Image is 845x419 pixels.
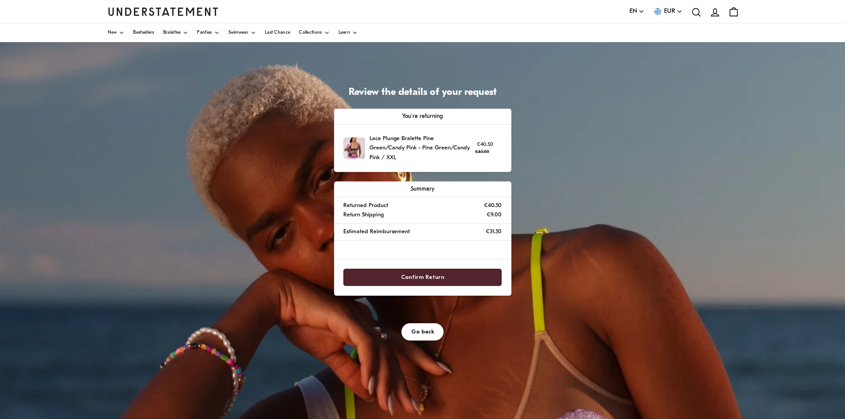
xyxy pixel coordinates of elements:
[299,31,322,35] span: Collections
[338,31,350,35] span: Learn
[228,31,248,35] span: Swimwear
[197,31,212,35] span: Panties
[108,8,219,16] a: Understatement Homepage
[163,31,181,35] span: Bralettes
[629,7,645,16] button: EN
[653,7,683,16] button: EUR
[334,86,511,99] h1: Review the details of your request
[197,23,219,42] a: Panties
[343,227,410,236] p: Estimated Reimbursement
[108,23,125,42] a: New
[228,23,256,42] a: Swimwear
[343,112,501,121] p: You're returning
[343,184,501,194] p: Summary
[401,323,444,341] button: Go back
[475,141,495,156] p: €40.50
[265,23,290,42] a: Last Chance
[343,210,384,219] p: Return Shipping
[343,269,501,286] button: Confirm Return
[163,23,189,42] a: Bralettes
[299,23,329,42] a: Collections
[343,137,365,159] img: PCFL-BRA-007-158.jpg
[401,269,444,286] span: Confirm Return
[411,324,434,340] span: Go back
[484,201,502,210] p: €40.50
[486,227,502,236] p: €31.50
[664,7,675,16] span: EUR
[338,23,358,42] a: Learn
[133,31,154,35] span: Bestsellers
[487,210,502,219] p: €9.00
[629,7,637,16] span: EN
[108,31,117,35] span: New
[343,201,388,210] p: Returned Product
[133,23,154,42] a: Bestsellers
[265,31,290,35] span: Last Chance
[475,150,489,154] strike: €45.00
[369,134,471,162] p: Lace Plunge Bralette Pine Green/Candy Pink - Pine Green/Candy Pink / XXL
